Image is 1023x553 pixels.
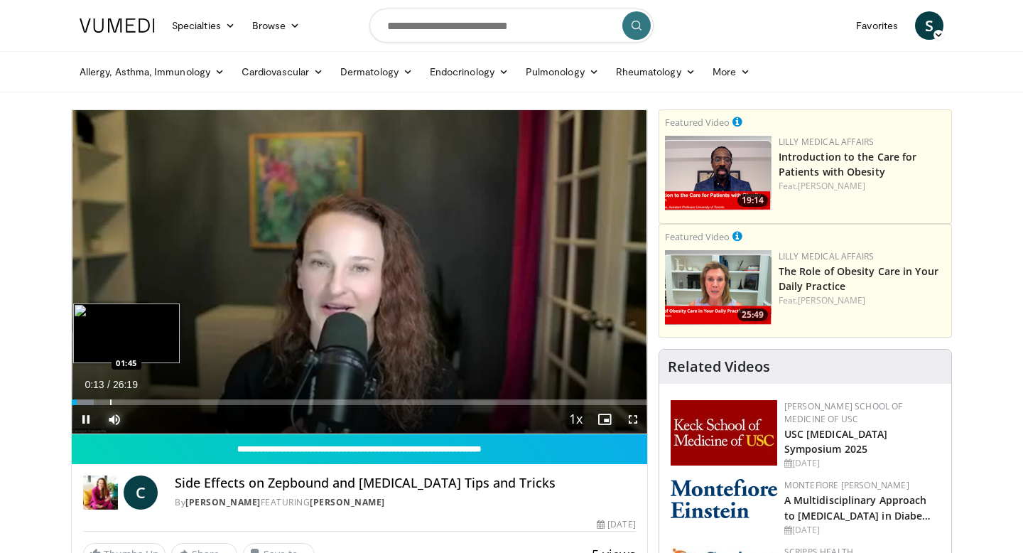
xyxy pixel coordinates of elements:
a: Lilly Medical Affairs [779,136,875,148]
a: Pulmonology [517,58,607,86]
a: Dermatology [332,58,421,86]
button: Enable picture-in-picture mode [590,405,619,434]
h4: Side Effects on Zepbound and [MEDICAL_DATA] Tips and Tricks [175,476,635,491]
a: Rheumatology [607,58,704,86]
a: Favorites [848,11,906,40]
button: Mute [100,405,129,434]
span: 19:14 [737,194,768,207]
a: Allergy, Asthma, Immunology [71,58,233,86]
a: Lilly Medical Affairs [779,250,875,262]
a: Browse [244,11,309,40]
a: A Multidisciplinary Approach to [MEDICAL_DATA] in Diabe… [784,493,931,522]
a: Specialties [163,11,244,40]
div: By FEATURING [175,496,635,509]
a: 19:14 [665,136,772,210]
img: Dr. Carolynn Francavilla [83,476,118,510]
a: Endocrinology [421,58,517,86]
small: Featured Video [665,116,730,129]
img: 7b941f1f-d101-407a-8bfa-07bd47db01ba.png.150x105_q85_autocrop_double_scale_upscale_version-0.2.jpg [671,400,777,466]
a: C [124,476,158,510]
div: Progress Bar [72,399,647,405]
a: [PERSON_NAME] [185,496,261,508]
h4: Related Videos [668,358,770,375]
span: 26:19 [113,379,138,390]
div: Feat. [779,294,946,307]
a: [PERSON_NAME] [798,180,865,192]
a: S [915,11,943,40]
img: acc2e291-ced4-4dd5-b17b-d06994da28f3.png.150x105_q85_crop-smart_upscale.png [665,136,772,210]
img: b0142b4c-93a1-4b58-8f91-5265c282693c.png.150x105_q85_autocrop_double_scale_upscale_version-0.2.png [671,479,777,518]
div: [DATE] [784,457,940,470]
span: 0:13 [85,379,104,390]
a: Introduction to the Care for Patients with Obesity [779,150,917,178]
div: Feat. [779,180,946,193]
img: VuMedi Logo [80,18,155,33]
span: 25:49 [737,308,768,321]
a: [PERSON_NAME] [798,294,865,306]
button: Playback Rate [562,405,590,434]
div: [DATE] [597,518,635,531]
a: Cardiovascular [233,58,332,86]
a: USC [MEDICAL_DATA] Symposium 2025 [784,427,888,456]
small: Featured Video [665,230,730,243]
span: / [107,379,110,390]
a: 25:49 [665,250,772,325]
a: [PERSON_NAME] School of Medicine of USC [784,400,903,425]
img: image.jpeg [73,304,180,363]
button: Pause [72,405,100,434]
img: e1208b6b-349f-4914-9dd7-f97803bdbf1d.png.150x105_q85_crop-smart_upscale.png [665,250,772,325]
div: [DATE] [784,524,940,537]
a: The Role of Obesity Care in Your Daily Practice [779,264,938,293]
video-js: Video Player [72,110,647,434]
a: Montefiore [PERSON_NAME] [784,479,909,491]
a: [PERSON_NAME] [310,496,385,508]
a: More [704,58,759,86]
button: Fullscreen [619,405,647,434]
input: Search topics, interventions [369,9,654,43]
